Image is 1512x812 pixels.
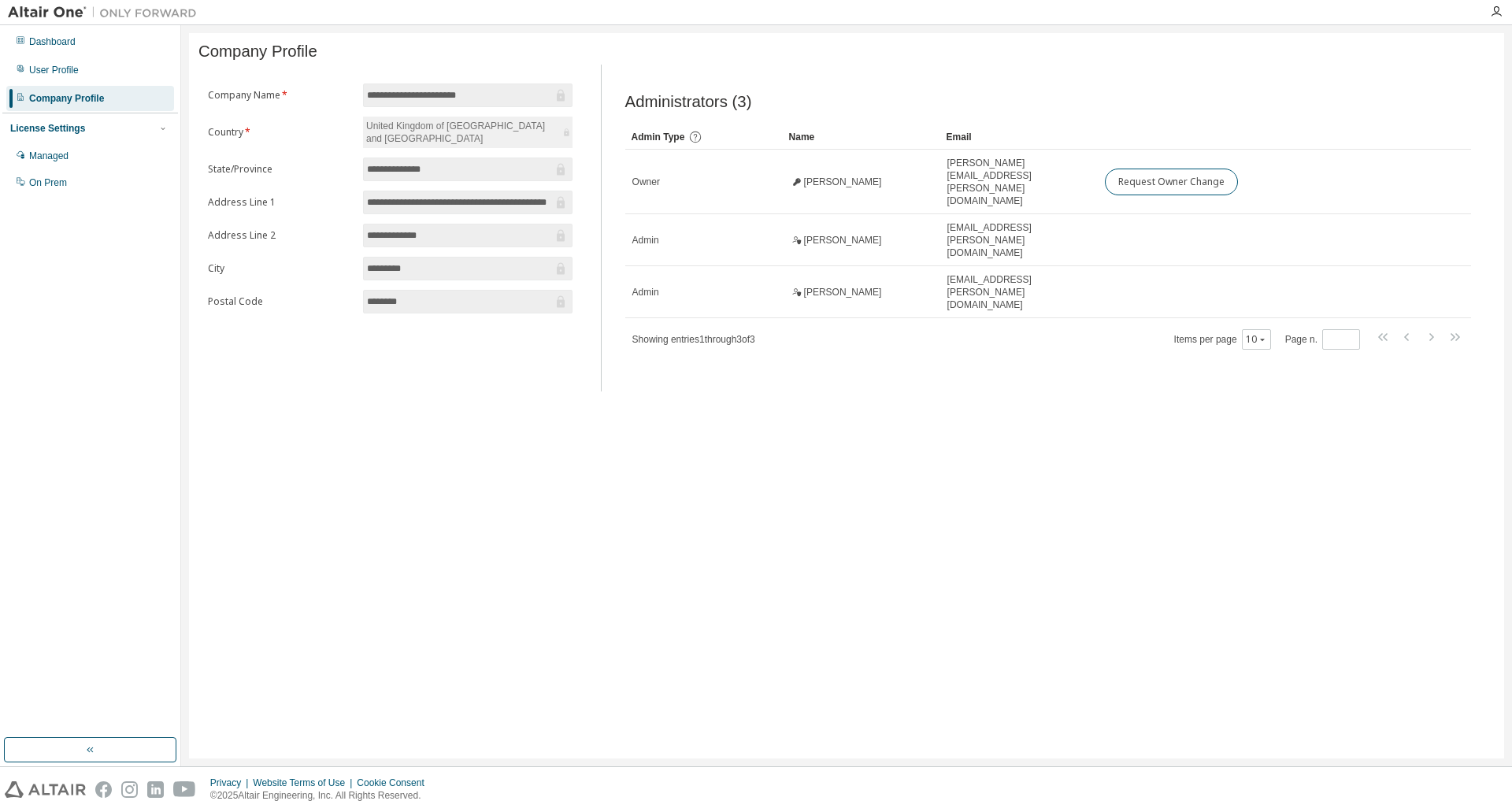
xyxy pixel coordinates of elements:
div: License Settings [10,122,85,135]
img: instagram.svg [121,781,138,798]
div: Website Terms of Use [253,777,357,789]
span: Admin Type [632,132,685,143]
span: [PERSON_NAME] [804,286,882,298]
label: City [208,262,354,275]
label: Address Line 2 [208,229,354,242]
label: Country [208,126,354,139]
div: User Profile [29,64,79,76]
div: Name [789,124,934,150]
img: facebook.svg [95,781,112,798]
span: Items per page [1174,329,1271,350]
button: Request Owner Change [1105,169,1238,195]
div: Dashboard [29,35,76,48]
div: United Kingdom of [GEOGRAPHIC_DATA] and [GEOGRAPHIC_DATA] [364,117,559,147]
div: Privacy [210,777,253,789]
span: Administrators (3) [625,93,752,111]
span: [EMAIL_ADDRESS][PERSON_NAME][DOMAIN_NAME] [947,273,1091,311]
label: Postal Code [208,295,354,308]
span: Admin [632,234,659,247]
span: [PERSON_NAME] [804,176,882,188]
img: altair_logo.svg [5,781,86,798]
div: On Prem [29,176,67,189]
p: © 2025 Altair Engineering, Inc. All Rights Reserved. [210,789,434,803]
span: [EMAIL_ADDRESS][PERSON_NAME][DOMAIN_NAME] [947,221,1091,259]
button: 10 [1246,333,1267,346]
label: State/Province [208,163,354,176]
span: Showing entries 1 through 3 of 3 [632,334,755,345]
div: Managed [29,150,69,162]
span: Admin [632,286,659,298]
div: United Kingdom of [GEOGRAPHIC_DATA] and [GEOGRAPHIC_DATA] [363,117,573,148]
label: Company Name [208,89,354,102]
label: Address Line 1 [208,196,354,209]
span: [PERSON_NAME][EMAIL_ADDRESS][PERSON_NAME][DOMAIN_NAME] [947,157,1091,207]
img: linkedin.svg [147,781,164,798]
span: Page n. [1285,329,1360,350]
span: Company Profile [198,43,317,61]
img: Altair One [8,5,205,20]
span: [PERSON_NAME] [804,234,882,247]
div: Cookie Consent [357,777,433,789]
img: youtube.svg [173,781,196,798]
div: Company Profile [29,92,104,105]
div: Email [947,124,1091,150]
span: Owner [632,176,660,188]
